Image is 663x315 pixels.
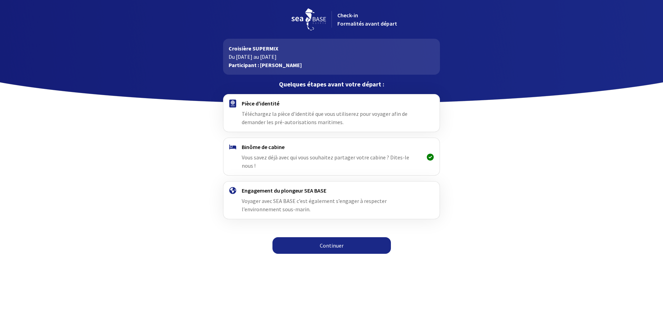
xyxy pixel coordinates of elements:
span: Check-in Formalités avant départ [337,12,397,27]
p: Quelques étapes avant votre départ : [223,80,440,89]
img: binome.svg [229,145,236,149]
span: Vous savez déjà avec qui vous souhaitez partager votre cabine ? Dites-le nous ! [242,154,409,169]
img: engagement.svg [229,187,236,194]
h4: Engagement du plongeur SEA BASE [242,187,421,194]
span: Téléchargez la pièce d'identité que vous utiliserez pour voyager afin de demander les pré-autoris... [242,110,407,126]
img: passport.svg [229,100,236,108]
a: Continuer [272,237,391,254]
p: Participant : [PERSON_NAME] [229,61,434,69]
h4: Binôme de cabine [242,143,421,150]
h4: Pièce d'identité [242,100,421,107]
span: Voyager avec SEA BASE c’est également s’engager à respecter l’environnement sous-marin. [242,197,387,213]
p: Croisière SUPERMIX [229,44,434,53]
p: Du [DATE] au [DATE] [229,53,434,61]
img: logo_seabase.svg [291,8,326,30]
